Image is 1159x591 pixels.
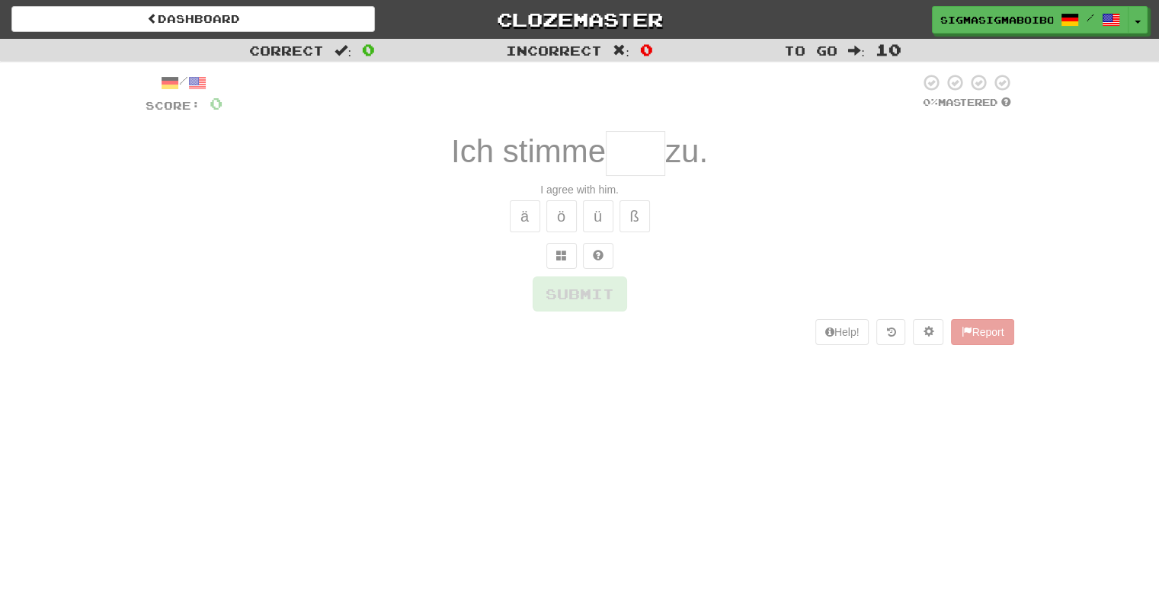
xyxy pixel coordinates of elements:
span: Score: [146,99,200,112]
button: Submit [533,276,627,311]
span: 0 [362,40,375,59]
button: Round history (alt+y) [876,319,905,345]
span: 0 [210,94,223,113]
a: Dashboard [11,6,375,32]
span: Ich stimme [451,133,606,169]
button: ü [583,200,613,232]
div: I agree with him. [146,182,1014,197]
span: 0 % [923,96,938,108]
span: To go [784,43,837,58]
button: Switch sentence to multiple choice alt+p [546,243,577,269]
div: Mastered [920,96,1014,110]
div: / [146,73,223,92]
a: sigmasigmaboiboiboi / [932,6,1129,34]
span: : [613,44,629,57]
span: zu. [665,133,708,169]
span: sigmasigmaboiboiboi [940,13,1053,27]
button: Report [951,319,1013,345]
button: Help! [815,319,869,345]
span: Correct [249,43,324,58]
span: Incorrect [506,43,602,58]
span: 0 [640,40,653,59]
button: Single letter hint - you only get 1 per sentence and score half the points! alt+h [583,243,613,269]
a: Clozemaster [398,6,761,33]
button: ß [620,200,650,232]
span: : [335,44,351,57]
span: 10 [876,40,901,59]
span: / [1087,12,1094,23]
span: : [848,44,865,57]
button: ä [510,200,540,232]
button: ö [546,200,577,232]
